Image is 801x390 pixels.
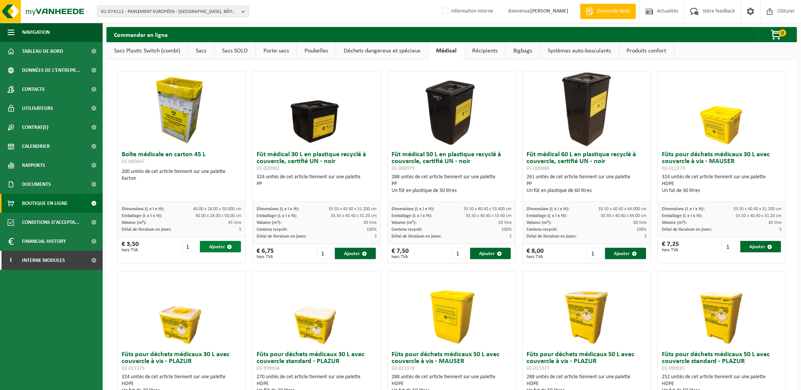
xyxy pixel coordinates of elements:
a: Systèmes auto-basculants [541,42,619,60]
button: Ajouter [335,248,376,259]
div: € 7,50 [392,248,409,259]
span: Contrat(s) [22,118,48,137]
span: 01-999934 [257,366,279,371]
a: Poubelles [297,42,336,60]
a: Produits confort [619,42,674,60]
span: 60 litre [634,220,647,225]
button: 0 [758,27,796,42]
img: 02-011373 [684,71,760,147]
span: 0 [779,29,787,36]
span: Interne modules [22,251,65,270]
span: Emballage (L x l x H): [662,214,702,218]
span: 01-000979 [392,166,415,171]
a: Sacs [188,42,214,60]
div: € 8,00 [527,248,544,259]
span: 02-011377 [527,366,550,371]
span: Financial History [22,232,66,251]
div: 324 unités de cet article tiennent sur une palette [662,174,782,194]
span: Volume (m³): [662,220,687,225]
a: Récipients [465,42,505,60]
span: Emballage (L x l x H): [392,214,432,218]
span: Boutique en ligne [22,194,68,213]
span: 33.50 x 40.40 x 31.20 cm [736,214,782,218]
span: Dimensions (L x l x H): [392,207,435,211]
div: Un fût en plastique de 60 litres [527,187,647,194]
span: 33.50 x 40.40 x 31.200 cm [328,207,377,211]
div: € 6,75 [257,248,274,259]
span: Volume (m³): [392,220,417,225]
h3: Fûts pour déchets médicaux 30 L avec couvercle à vis - MAUSER [662,151,782,172]
span: hors TVA [662,248,679,252]
span: Demande devis [596,8,632,15]
span: Dimensions (L x l x H): [662,207,704,211]
span: 5 [509,234,512,239]
span: 45 litre [228,220,242,225]
span: 5 [240,227,242,232]
span: 33.50 x 40.40 x 31.200 cm [734,207,782,211]
img: 01-000986 [549,71,625,147]
a: Médical [428,42,464,60]
span: Utilisateurs [22,99,53,118]
button: Ajouter [605,248,646,259]
img: 02-011377 [549,271,625,347]
span: Délai de livraison en jours: [257,234,306,239]
span: Navigation [22,23,50,42]
div: 324 unités de cet article tiennent sur une palette [257,174,377,187]
span: Contenu recyclé: [392,227,423,232]
span: 33.50 x 40.40 x 53.400 cm [463,207,512,211]
h3: Fûts pour déchets médicaux 50 L avec couvercle à vis - MAUSER [392,351,512,372]
h3: Fût médical 60 L en plastique recyclé à couvercle, certifié UN - noir [527,151,647,172]
span: Volume (m³): [527,220,552,225]
input: 1 [587,248,604,259]
span: 01-000986 [527,166,550,171]
span: Délai de livraison en jours: [527,234,577,239]
h3: Boîte médicale en carton 45 L [122,151,242,166]
div: Un fût en plastique de 50 litres [392,187,512,194]
span: Dimensions (L x l x H): [122,207,164,211]
img: 02-011375 [144,271,220,347]
span: Dimensions (L x l x H): [527,207,569,211]
div: HDPE [122,380,242,387]
h2: Commander en ligne [106,27,175,42]
span: hors TVA [527,255,544,259]
img: 01-000982 [279,71,355,147]
span: 33.50 x 40.40 x 64.00 cm [601,214,647,218]
div: HDPE [527,380,647,387]
h3: Fûts pour déchets médicaux 30 L avec couvercle standard - PLAZUR [257,351,377,372]
span: 02-011373 [662,166,685,171]
div: HDPE [257,380,377,387]
span: Volume (m³): [257,220,281,225]
div: 288 unités de cet article tiennent sur une palette [392,174,512,194]
span: hors TVA [257,255,274,259]
div: € 3,50 [122,241,139,252]
span: Délai de livraison en jours: [662,227,712,232]
span: 5 [645,234,647,239]
span: Calendrier [22,137,50,156]
input: 1 [452,248,469,259]
div: Karton [122,175,242,182]
span: Documents [22,175,51,194]
div: Un fut de 30 litres [662,187,782,194]
span: 33.50 x 40.40 x 64.000 cm [599,207,647,211]
div: HDPE [662,380,782,387]
span: Délai de livraison en jours: [122,227,171,232]
span: 01-000982 [257,166,279,171]
span: 100% [501,227,512,232]
span: 40.00 x 28.00 x 50.00 cm [196,214,242,218]
span: 02-011375 [122,366,144,371]
a: Sacs Plastic Switch (combi) [106,42,188,60]
span: 50 litre [498,220,512,225]
span: 100% [366,227,377,232]
input: 1 [182,241,199,252]
img: 01-000447 [144,71,220,147]
span: 33.50 x 40.40 x 31.20 cm [331,214,377,218]
img: 01-999934 [279,271,355,347]
span: hors TVA [392,255,409,259]
span: 01-999935 [662,366,685,371]
h3: Fûts pour déchets médicaux 50 L avec couvercle à vis - PLAZUR [527,351,647,372]
span: 5 [374,234,377,239]
a: Déchets dangereux et spéciaux [336,42,428,60]
input: 1 [317,248,334,259]
img: 02-011378 [414,271,490,347]
span: Volume (m³): [122,220,146,225]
